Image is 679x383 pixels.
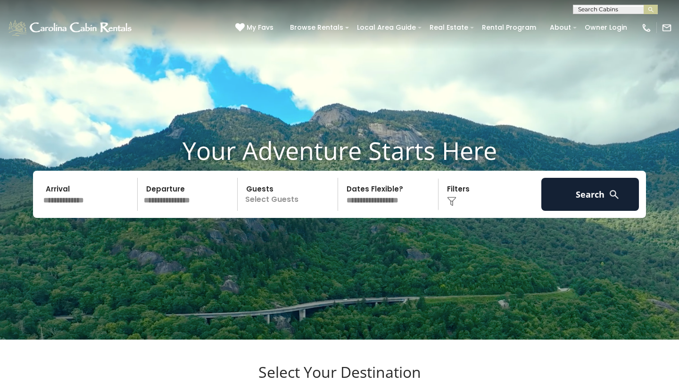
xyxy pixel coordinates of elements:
[240,178,338,211] p: Select Guests
[235,23,276,33] a: My Favs
[425,20,473,35] a: Real Estate
[541,178,639,211] button: Search
[447,197,456,206] img: filter--v1.png
[608,189,620,200] img: search-regular-white.png
[247,23,273,33] span: My Favs
[285,20,348,35] a: Browse Rentals
[352,20,421,35] a: Local Area Guide
[662,23,672,33] img: mail-regular-white.png
[580,20,632,35] a: Owner Login
[7,18,134,37] img: White-1-1-2.png
[477,20,541,35] a: Rental Program
[641,23,652,33] img: phone-regular-white.png
[545,20,576,35] a: About
[7,136,672,165] h1: Your Adventure Starts Here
